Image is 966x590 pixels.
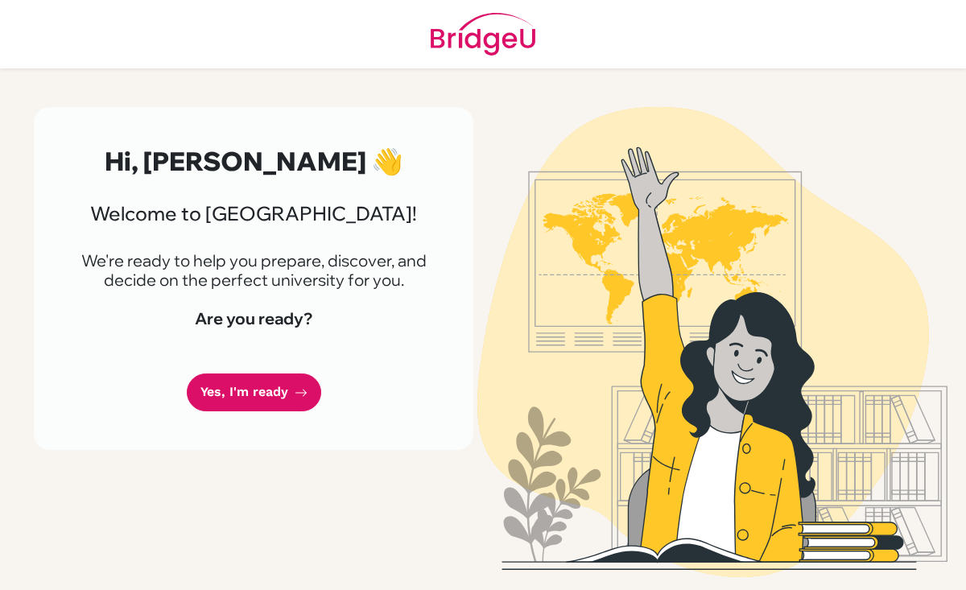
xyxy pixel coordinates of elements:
a: Yes, I'm ready [187,373,321,411]
h4: Are you ready? [72,309,435,328]
h2: Hi, [PERSON_NAME] 👋 [72,146,435,176]
h3: Welcome to [GEOGRAPHIC_DATA]! [72,202,435,225]
p: We're ready to help you prepare, discover, and decide on the perfect university for you. [72,251,435,290]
